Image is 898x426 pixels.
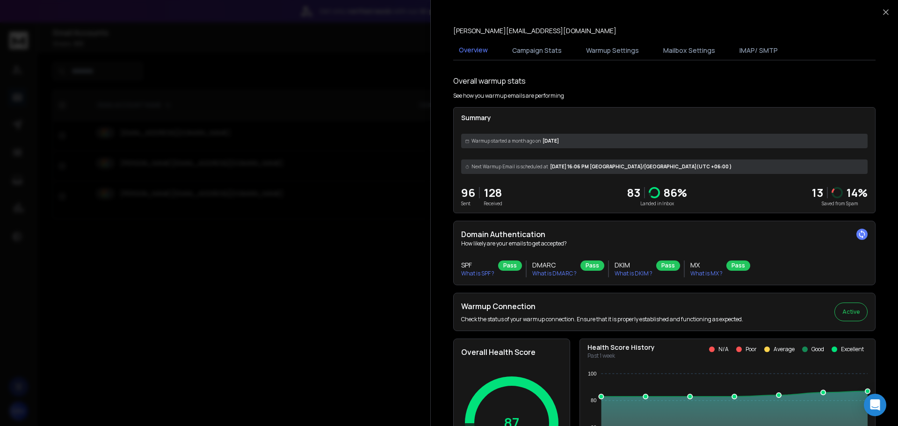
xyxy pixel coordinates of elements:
div: Open Intercom Messenger [864,394,886,416]
p: Health Score History [587,343,655,352]
button: Mailbox Settings [658,40,721,61]
h2: Warmup Connection [461,301,743,312]
div: [DATE] 16:06 PM [GEOGRAPHIC_DATA]/[GEOGRAPHIC_DATA] (UTC +06:00 ) [461,159,868,174]
p: Sent [461,200,475,207]
p: Landed in Inbox [627,200,687,207]
p: Good [811,346,824,353]
p: What is SPF ? [461,270,494,277]
h3: MX [690,260,723,270]
div: Pass [726,260,750,271]
p: What is MX ? [690,270,723,277]
tspan: 80 [591,397,596,403]
button: IMAP/ SMTP [734,40,783,61]
h3: DMARC [532,260,577,270]
tspan: 100 [588,371,596,376]
p: [PERSON_NAME][EMAIL_ADDRESS][DOMAIN_NAME] [453,26,616,36]
h2: Domain Authentication [461,229,868,240]
p: What is DKIM ? [615,270,652,277]
p: Saved from Spam [812,200,868,207]
p: How likely are your emails to get accepted? [461,240,868,247]
p: Received [484,200,502,207]
button: Active [834,303,868,321]
button: Overview [453,40,493,61]
h3: DKIM [615,260,652,270]
div: Pass [656,260,680,271]
div: Pass [498,260,522,271]
p: Poor [746,346,757,353]
p: Excellent [841,346,864,353]
p: Past 1 week [587,352,655,360]
p: 96 [461,185,475,200]
button: Campaign Stats [507,40,567,61]
p: Average [774,346,795,353]
button: Warmup Settings [580,40,645,61]
span: Warmup started a month ago on [471,137,541,144]
strong: 13 [812,185,823,200]
p: 14 % [847,185,868,200]
span: Next Warmup Email is scheduled at [471,163,548,170]
p: Check the status of your warmup connection. Ensure that it is properly established and functionin... [461,316,743,323]
div: Pass [580,260,604,271]
p: 83 [627,185,640,200]
p: N/A [718,346,729,353]
p: 86 % [664,185,687,200]
p: What is DMARC ? [532,270,577,277]
p: Summary [461,113,868,123]
h2: Overall Health Score [461,347,562,358]
p: 128 [484,185,502,200]
p: See how you warmup emails are performing [453,92,564,100]
h3: SPF [461,260,494,270]
div: [DATE] [461,134,868,148]
h1: Overall warmup stats [453,75,526,87]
